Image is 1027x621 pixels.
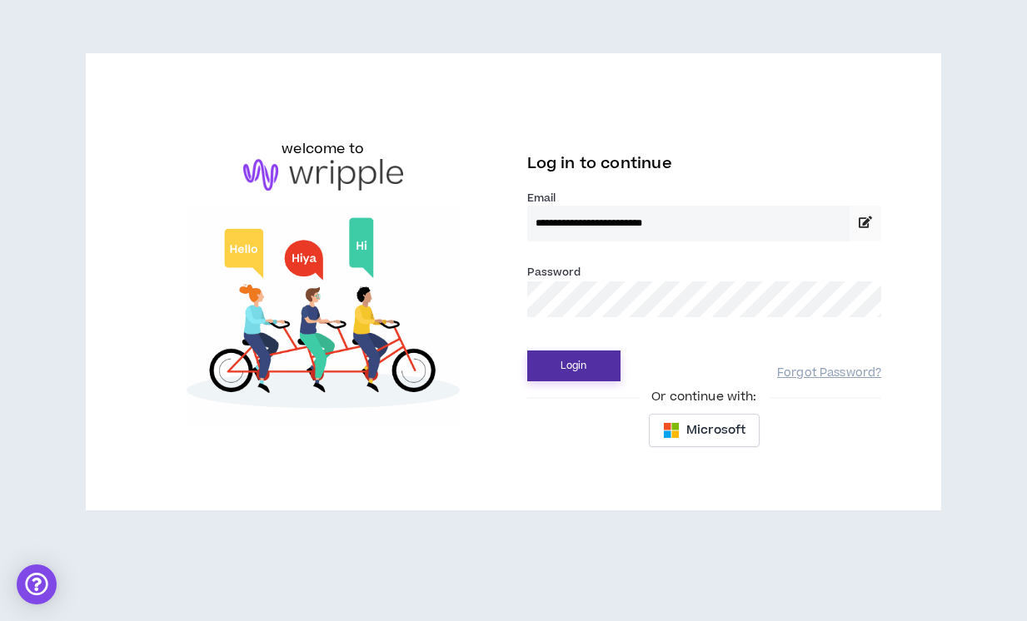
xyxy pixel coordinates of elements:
a: Forgot Password? [777,365,881,381]
span: Microsoft [686,421,745,440]
img: Welcome to Wripple [146,207,501,425]
span: Log in to continue [527,153,672,174]
button: Microsoft [649,414,760,447]
label: Password [527,265,581,280]
div: Open Intercom Messenger [17,564,57,604]
label: Email [527,191,882,206]
h6: welcome to [282,139,364,159]
span: Or continue with: [640,388,768,406]
img: logo-brand.png [243,159,403,191]
button: Login [527,350,621,381]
